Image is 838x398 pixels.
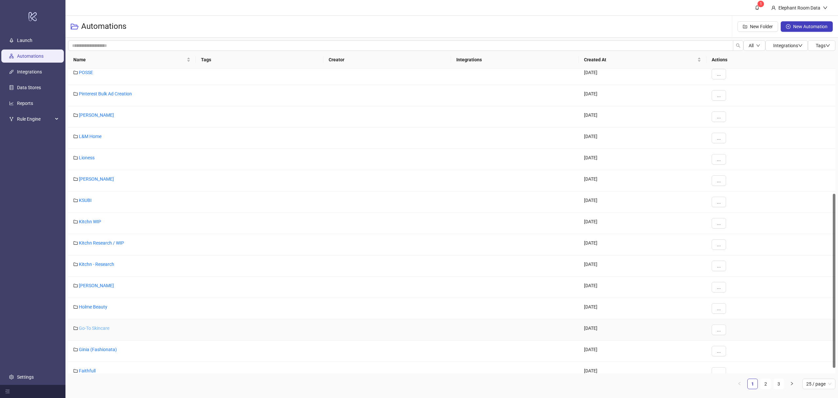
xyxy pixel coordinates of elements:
a: 3 [774,379,784,389]
div: Page Size [802,379,835,389]
button: New Automation [781,21,833,32]
span: folder [73,113,78,117]
button: ... [712,197,726,207]
span: Name [73,56,185,63]
span: left [738,382,741,386]
div: [DATE] [579,319,706,341]
span: ... [717,370,721,375]
div: [DATE] [579,170,706,191]
th: Created At [579,51,706,69]
h3: Automations [81,21,126,32]
div: Elephant Room Data [776,4,823,11]
span: folder [73,283,78,288]
span: ... [717,157,721,162]
span: folder [73,198,78,203]
button: right [787,379,797,389]
span: folder [73,368,78,373]
span: folder [73,305,78,309]
div: [DATE] [579,255,706,277]
span: ... [717,306,721,311]
span: ... [717,285,721,290]
button: left [734,379,745,389]
button: Tagsdown [808,40,835,51]
a: Integrations [17,69,42,74]
th: Name [68,51,196,69]
a: Go-To Skincare [79,326,109,331]
a: Pinterest Bulk Ad Creation [79,91,132,96]
span: ... [717,242,721,247]
span: down [826,43,830,48]
div: [DATE] [579,234,706,255]
div: [DATE] [579,191,706,213]
div: [DATE] [579,64,706,85]
a: [PERSON_NAME] [79,112,114,118]
a: 1 [748,379,757,389]
li: 3 [774,379,784,389]
div: [DATE] [579,362,706,383]
span: ... [717,114,721,119]
div: [DATE] [579,341,706,362]
span: right [790,382,794,386]
span: folder [73,262,78,267]
a: Kitchn WIP [79,219,101,224]
button: Alldown [743,40,765,51]
a: Reports [17,101,33,106]
a: 2 [761,379,771,389]
span: folder [73,155,78,160]
button: ... [712,261,726,271]
span: Created At [584,56,696,63]
span: folder [73,347,78,352]
button: ... [712,90,726,101]
span: New Automation [793,24,828,29]
span: bell [755,5,759,10]
li: Next Page [787,379,797,389]
button: ... [712,303,726,314]
div: [DATE] [579,85,706,106]
div: [DATE] [579,277,706,298]
a: Ginia (Fashionata) [79,347,117,352]
a: POSSE [79,70,93,75]
th: Actions [706,51,835,69]
button: ... [712,325,726,335]
a: Lioness [79,155,95,160]
sup: 1 [757,1,764,7]
div: [DATE] [579,106,706,128]
span: folder [73,241,78,245]
button: ... [712,69,726,79]
span: folder [73,326,78,330]
span: ... [717,178,721,183]
a: Settings [17,374,34,380]
a: Data Stores [17,85,41,90]
a: KSUBI [79,198,92,203]
a: Kitchn - Research [79,262,114,267]
span: ... [717,93,721,98]
div: [DATE] [579,213,706,234]
div: [DATE] [579,128,706,149]
span: search [736,43,740,48]
span: ... [717,135,721,141]
span: ... [717,199,721,205]
button: ... [712,111,726,122]
div: [DATE] [579,298,706,319]
a: Holme Beauty [79,304,107,309]
span: down [756,44,760,48]
span: 1 [760,2,762,6]
th: Integrations [451,51,579,69]
span: folder-open [71,23,79,30]
a: Kitchn Research / WIP [79,240,124,246]
span: user [771,6,776,10]
span: Integrations [773,43,803,48]
a: L&M Home [79,134,101,139]
span: 25 / page [806,379,831,389]
span: fork [9,117,14,121]
button: ... [712,218,726,229]
a: [PERSON_NAME] [79,283,114,288]
span: folder [73,91,78,96]
span: All [749,43,754,48]
button: ... [712,175,726,186]
span: menu-fold [5,389,10,394]
li: Previous Page [734,379,745,389]
span: Tags [816,43,830,48]
a: [PERSON_NAME] [79,176,114,182]
span: folder [73,177,78,181]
